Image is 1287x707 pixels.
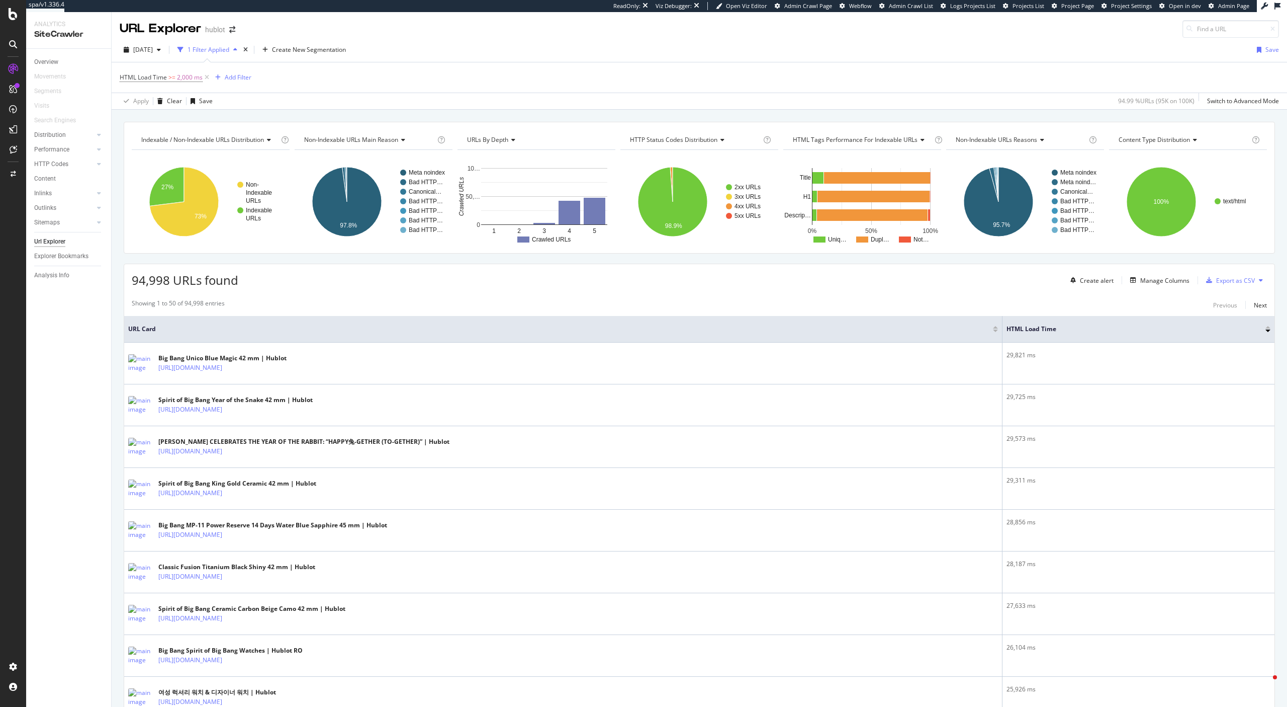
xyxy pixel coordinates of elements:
[258,42,350,58] button: Create New Segmentation
[889,2,933,10] span: Admin Crawl List
[34,203,94,213] a: Outlinks
[1003,2,1044,10] a: Projects List
[34,130,66,140] div: Distribution
[120,20,201,37] div: URL Explorer
[726,2,767,10] span: Open Viz Editor
[1265,45,1279,54] div: Save
[173,42,241,58] button: 1 Filter Applied
[34,20,103,29] div: Analytics
[1006,392,1270,402] div: 29,725 ms
[946,158,1104,246] div: A chart.
[1060,179,1096,186] text: Meta noind…
[1006,325,1250,334] span: HTML Load Time
[132,158,290,246] svg: A chart.
[34,203,56,213] div: Outlinks
[246,207,272,214] text: Indexable
[457,158,615,246] div: A chart.
[34,57,104,67] a: Overview
[34,144,69,155] div: Performance
[956,135,1037,144] span: Non-Indexable URLs Reasons
[1253,673,1277,697] iframe: Intercom live chat
[34,71,76,82] a: Movements
[1060,188,1093,195] text: Canonical…
[1061,2,1094,10] span: Project Page
[34,188,52,199] div: Inlinks
[128,438,153,456] img: main image
[120,73,167,82] span: HTML Load Time
[593,227,596,234] text: 5
[542,227,546,234] text: 3
[734,212,761,219] text: 5xx URLs
[246,197,261,204] text: URLs
[34,237,65,247] div: Url Explorer
[158,688,276,697] div: 여성 럭셔리 워치 & 디자이너 워치 | Hublot
[34,130,94,140] a: Distribution
[272,45,346,54] span: Create New Segmentation
[34,86,71,97] a: Segments
[1159,2,1201,10] a: Open in dev
[1213,301,1237,309] div: Previous
[620,158,778,246] div: A chart.
[1254,299,1267,311] button: Next
[205,25,225,35] div: hublot
[865,227,877,234] text: 50%
[158,613,222,623] a: [URL][DOMAIN_NAME]
[1182,20,1279,38] input: Find a URL
[466,193,480,200] text: 50,…
[128,325,990,334] span: URL Card
[477,221,480,228] text: 0
[409,188,441,195] text: Canonical…
[241,45,250,55] div: times
[800,174,811,181] text: Title
[304,135,398,144] span: Non-Indexable URLs Main Reason
[775,2,832,10] a: Admin Crawl Page
[34,71,66,82] div: Movements
[295,158,452,246] svg: A chart.
[167,97,182,105] div: Clear
[158,572,222,582] a: [URL][DOMAIN_NAME]
[158,697,222,707] a: [URL][DOMAIN_NAME]
[246,181,259,188] text: Non-
[158,655,222,665] a: [URL][DOMAIN_NAME]
[871,236,889,243] text: Dupl…
[1253,42,1279,58] button: Save
[199,97,213,105] div: Save
[1126,274,1189,286] button: Manage Columns
[340,222,357,229] text: 97.8%
[840,2,872,10] a: Webflow
[34,159,68,170] div: HTTP Codes
[302,132,435,148] h4: Non-Indexable URLs Main Reason
[791,132,933,148] h4: HTML Tags Performance for Indexable URLs
[783,158,941,246] div: A chart.
[158,396,313,405] div: Spirit of Big Bang Year of the Snake 42 mm | Hublot
[1060,169,1096,176] text: Meta noindex
[1117,132,1250,148] h4: Content Type Distribution
[120,42,165,58] button: [DATE]
[1006,434,1270,443] div: 29,573 ms
[468,165,480,172] text: 10…
[225,73,251,82] div: Add Filter
[923,227,938,234] text: 100%
[139,132,279,148] h4: Indexable / Non-Indexable URLs Distribution
[1213,299,1237,311] button: Previous
[211,71,251,84] button: Add Filter
[246,215,261,222] text: URLs
[993,221,1010,228] text: 95.7%
[1153,198,1169,205] text: 100%
[1119,135,1190,144] span: Content Type Distribution
[34,174,104,184] a: Content
[158,563,315,572] div: Classic Fusion Titanium Black Shiny 42 mm | Hublot
[849,2,872,10] span: Webflow
[409,169,445,176] text: Meta noindex
[158,405,222,415] a: [URL][DOMAIN_NAME]
[950,2,995,10] span: Logs Projects List
[34,251,88,262] div: Explorer Bookmarks
[34,115,76,126] div: Search Engines
[132,272,238,288] span: 94,998 URLs found
[1207,97,1279,105] div: Switch to Advanced Mode
[132,299,225,311] div: Showing 1 to 50 of 94,998 entries
[34,217,60,228] div: Sitemaps
[1060,226,1094,233] text: Bad HTTP…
